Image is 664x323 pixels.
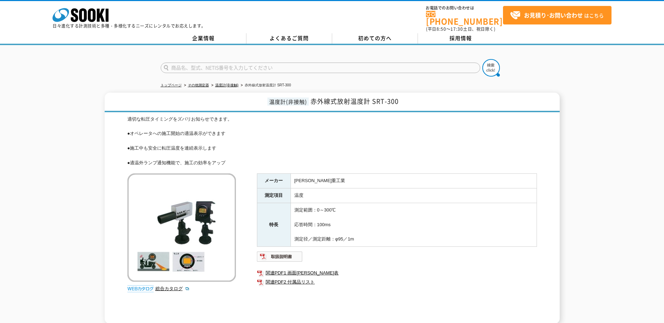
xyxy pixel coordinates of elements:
a: よくあるご質問 [246,33,332,44]
td: 温度 [291,188,537,203]
input: 商品名、型式、NETIS番号を入力してください [161,63,480,73]
img: webカタログ [127,285,154,292]
div: 適切な転圧タイミングをズバリお知らせできます。 ●オペレータへの施工開始の適温表示ができます ●施工中も安全に転圧温度を連続表示します ●適温外ランプ通知機能で、施工の効率をアップ [127,116,537,167]
img: btn_search.png [482,59,500,77]
span: お電話でのお問い合わせは [426,6,503,10]
span: 赤外線式放射温度計 SRT-300 [310,96,399,106]
span: 初めての方へ [358,34,392,42]
p: 日々進化する計測技術と多種・多様化するニーズにレンタルでお応えします。 [53,24,206,28]
a: 総合カタログ [155,286,190,291]
a: お見積り･お問い合わせはこちら [503,6,611,24]
span: はこちら [510,10,604,21]
a: 採用情報 [418,33,504,44]
span: 温度計(非接触) [267,98,309,106]
a: その他測定器 [188,83,209,87]
strong: お見積り･お問い合わせ [524,11,583,19]
a: 関連PDF1 画面[PERSON_NAME]表 [257,268,537,278]
span: 8:50 [436,26,446,32]
a: 温度計(非接触) [215,83,239,87]
th: 特長 [257,203,291,247]
a: 初めての方へ [332,33,418,44]
li: 赤外線式放射温度計 SRT-300 [239,82,291,89]
span: 17:30 [450,26,463,32]
a: トップページ [161,83,182,87]
img: 赤外線式放射温度計 SRT-300 [127,173,236,282]
td: [PERSON_NAME]重工業 [291,174,537,188]
th: 測定項目 [257,188,291,203]
a: 企業情報 [161,33,246,44]
a: 取扱説明書 [257,256,303,261]
span: (平日 ～ 土日、祝日除く) [426,26,495,32]
td: 測定範囲：0～300℃ 応答時間：100ms 測定径／測定距離：φ95／1m [291,203,537,247]
img: 取扱説明書 [257,251,303,262]
th: メーカー [257,174,291,188]
a: [PHONE_NUMBER] [426,11,503,25]
a: 関連PDF2 付属品リスト [257,278,537,287]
